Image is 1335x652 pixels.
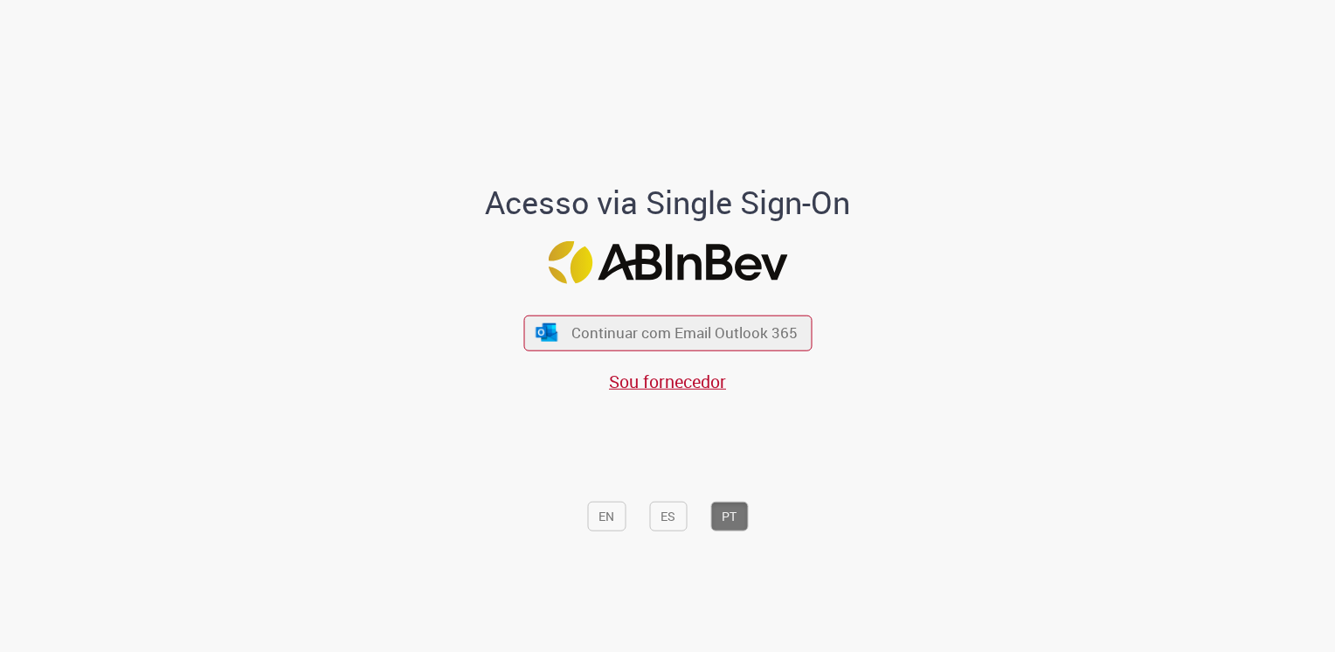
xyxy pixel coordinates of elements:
[710,501,748,531] button: PT
[609,369,726,392] a: Sou fornecedor
[523,315,812,350] button: ícone Azure/Microsoft 360 Continuar com Email Outlook 365
[571,323,798,343] span: Continuar com Email Outlook 365
[535,323,559,342] img: ícone Azure/Microsoft 360
[425,185,910,220] h1: Acesso via Single Sign-On
[649,501,687,531] button: ES
[548,240,787,283] img: Logo ABInBev
[587,501,626,531] button: EN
